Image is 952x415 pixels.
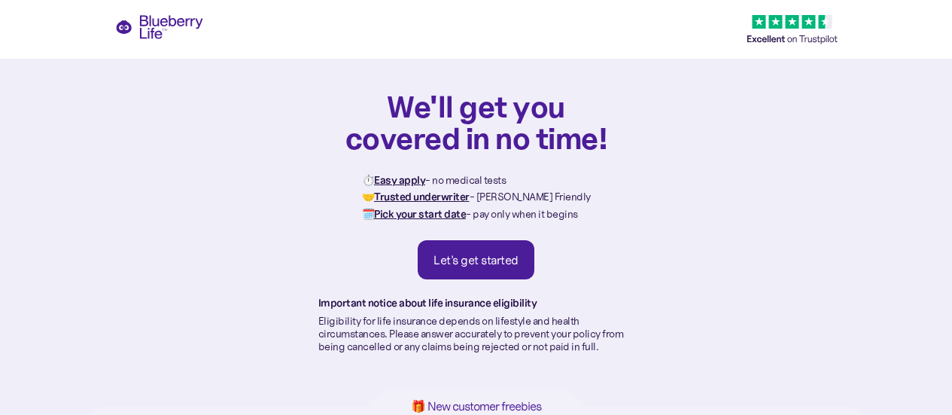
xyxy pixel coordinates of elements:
[345,90,608,154] h1: We'll get you covered in no time!
[362,172,591,222] p: ⏱️ - no medical tests 🤝 - [PERSON_NAME] Friendly 🗓️ - pay only when it begins
[374,173,425,187] strong: Easy apply
[433,252,519,267] div: Let's get started
[318,296,537,310] strong: Important notice about life insurance eligibility
[388,400,565,413] h1: 🎁 New customer freebies
[374,207,466,221] strong: Pick your start date
[374,190,470,203] strong: Trusted underwriter
[318,315,634,352] p: Eligibility for life insurance depends on lifestyle and health circumstances. Please answer accur...
[418,240,534,279] a: Let's get started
